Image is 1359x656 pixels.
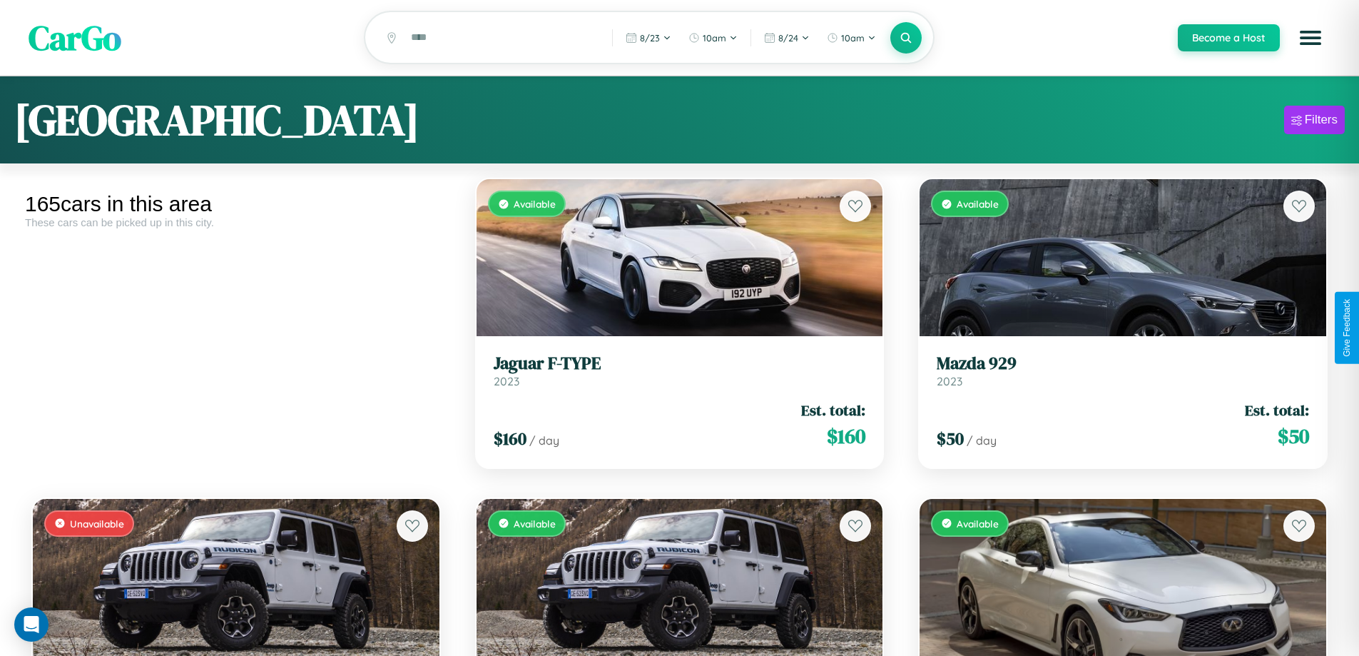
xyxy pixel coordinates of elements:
[681,26,745,49] button: 10am
[820,26,883,49] button: 10am
[967,433,997,448] span: / day
[778,32,798,44] span: 8 / 24
[14,91,419,149] h1: [GEOGRAPHIC_DATA]
[1284,106,1345,134] button: Filters
[640,32,660,44] span: 8 / 23
[703,32,726,44] span: 10am
[25,216,447,228] div: These cars can be picked up in this city.
[957,518,999,530] span: Available
[937,427,964,450] span: $ 50
[937,353,1309,374] h3: Mazda 929
[1291,18,1330,58] button: Open menu
[494,353,866,388] a: Jaguar F-TYPE2023
[801,400,865,420] span: Est. total:
[14,607,49,642] div: Open Intercom Messenger
[1178,24,1280,51] button: Become a Host
[25,192,447,216] div: 165 cars in this area
[1245,400,1309,420] span: Est. total:
[841,32,865,44] span: 10am
[529,433,559,448] span: / day
[757,26,817,49] button: 8/24
[494,353,866,374] h3: Jaguar F-TYPE
[619,26,678,49] button: 8/23
[937,374,962,388] span: 2023
[494,427,526,450] span: $ 160
[957,198,999,210] span: Available
[514,518,556,530] span: Available
[1342,299,1352,357] div: Give Feedback
[1305,113,1338,127] div: Filters
[827,422,865,450] span: $ 160
[70,518,124,530] span: Unavailable
[29,14,121,61] span: CarGo
[494,374,519,388] span: 2023
[937,353,1309,388] a: Mazda 9292023
[514,198,556,210] span: Available
[1278,422,1309,450] span: $ 50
